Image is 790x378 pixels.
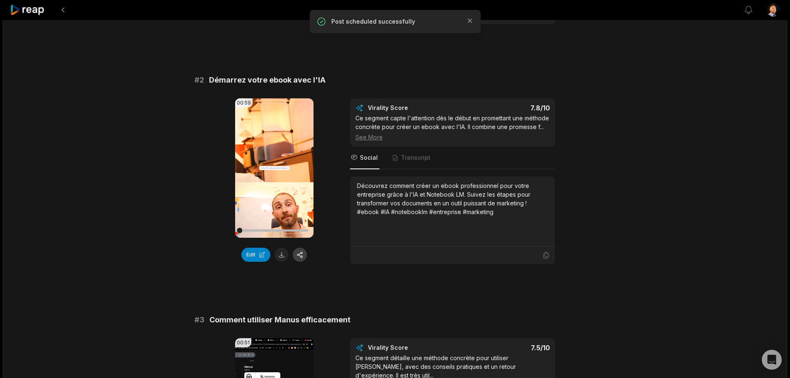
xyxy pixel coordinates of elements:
[194,74,204,86] span: # 2
[360,154,378,162] span: Social
[235,98,314,238] video: Your browser does not support mp4 format.
[762,350,782,370] div: Open Intercom Messenger
[357,181,548,216] div: Découvrez comment créer un ebook professionnel pour votre entreprise grâce à l'IA et Notebook LM....
[401,154,430,162] span: Transcript
[368,104,457,112] div: Virality Score
[209,74,326,86] span: Démarrez votre ebook avec l'IA
[461,344,550,352] div: 7.5 /10
[461,104,550,112] div: 7.8 /10
[355,133,550,141] div: See More
[209,314,350,326] span: Comment utiliser Manus efficacement
[368,344,457,352] div: Virality Score
[355,114,550,141] div: Ce segment capte l'attention dès le début en promettant une méthode concrète pour créer un ebook ...
[194,314,204,326] span: # 3
[241,248,270,262] button: Edit
[350,147,555,169] nav: Tabs
[331,17,459,26] p: Post scheduled successfully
